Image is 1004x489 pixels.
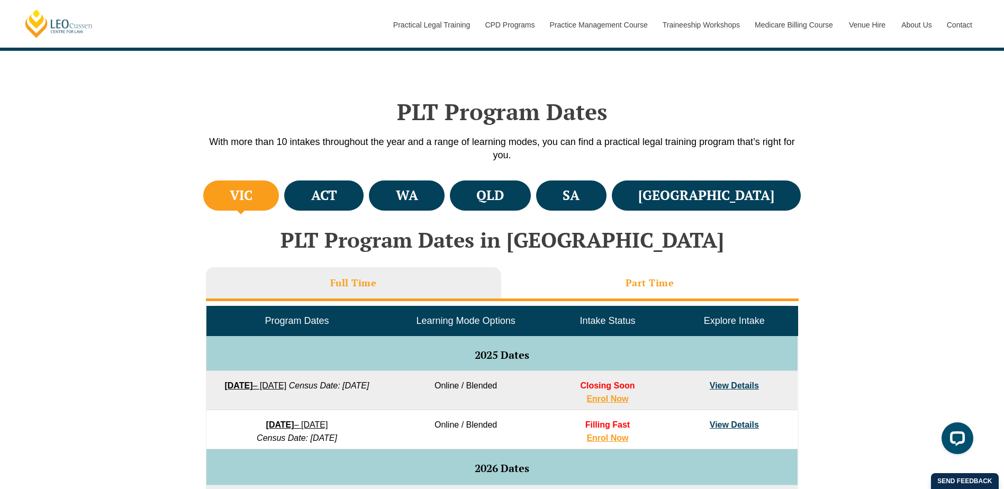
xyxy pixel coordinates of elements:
a: Traineeship Workshops [655,2,747,48]
strong: [DATE] [266,420,294,429]
a: Enrol Now [586,433,628,442]
h4: QLD [476,187,504,204]
a: CPD Programs [477,2,541,48]
strong: [DATE] [224,381,252,390]
a: [PERSON_NAME] Centre for Law [24,8,94,39]
em: Census Date: [DATE] [257,433,337,442]
a: Medicare Billing Course [747,2,841,48]
a: Contact [939,2,980,48]
a: View Details [710,420,759,429]
h4: ACT [311,187,337,204]
a: About Us [893,2,939,48]
h4: [GEOGRAPHIC_DATA] [638,187,774,204]
h3: Full Time [330,277,377,289]
span: Learning Mode Options [417,315,515,326]
span: 2026 Dates [475,461,529,475]
a: [DATE]– [DATE] [266,420,328,429]
em: Census Date: [DATE] [289,381,369,390]
a: View Details [710,381,759,390]
a: Venue Hire [841,2,893,48]
iframe: LiveChat chat widget [933,418,978,463]
h4: VIC [230,187,252,204]
span: 2025 Dates [475,348,529,362]
a: Practice Management Course [542,2,655,48]
span: Filling Fast [585,420,630,429]
span: Program Dates [265,315,329,326]
h2: PLT Program Dates [201,98,804,125]
h4: WA [396,187,418,204]
span: Intake Status [580,315,635,326]
a: Practical Legal Training [385,2,477,48]
span: Explore Intake [704,315,765,326]
h3: Part Time [626,277,674,289]
h4: SA [563,187,580,204]
td: Online / Blended [387,371,544,410]
a: [DATE]– [DATE] [224,381,286,390]
p: With more than 10 intakes throughout the year and a range of learning modes, you can find a pract... [201,135,804,162]
a: Enrol Now [586,394,628,403]
span: Closing Soon [580,381,635,390]
td: Online / Blended [387,410,544,449]
h2: PLT Program Dates in [GEOGRAPHIC_DATA] [201,228,804,251]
